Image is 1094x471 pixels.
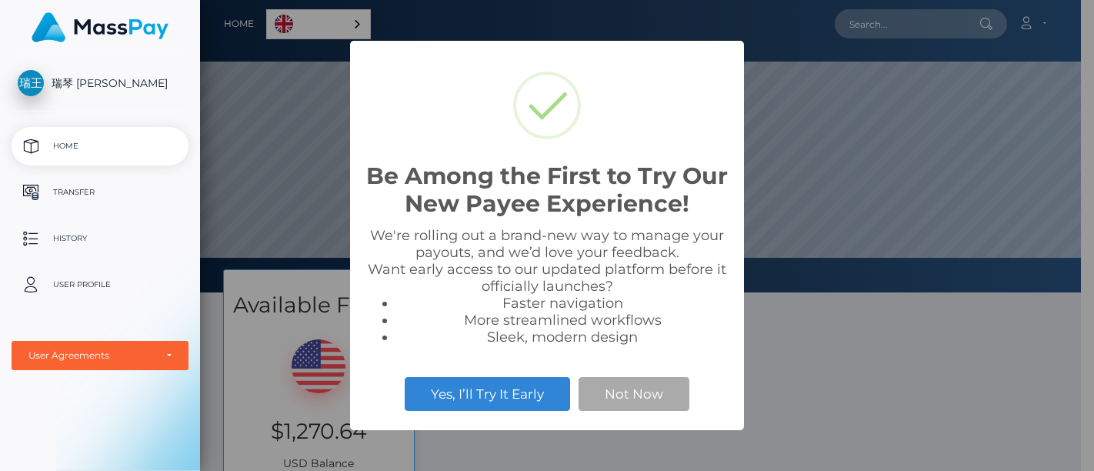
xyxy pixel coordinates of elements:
h2: Be Among the First to Try Our New Payee Experience! [365,162,729,218]
div: We're rolling out a brand-new way to manage your payouts, and we’d love your feedback. Want early... [365,227,729,346]
span: 瑞琴 [PERSON_NAME] [12,76,188,90]
button: Yes, I’ll Try It Early [405,377,570,411]
p: Home [18,135,182,158]
div: User Agreements [28,349,155,362]
button: User Agreements [12,341,188,370]
li: More streamlined workflows [396,312,729,329]
button: Not Now [579,377,689,411]
p: User Profile [18,273,182,296]
li: Sleek, modern design [396,329,729,346]
img: MassPay [32,12,168,42]
li: Faster navigation [396,295,729,312]
p: History [18,227,182,250]
p: Transfer [18,181,182,204]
